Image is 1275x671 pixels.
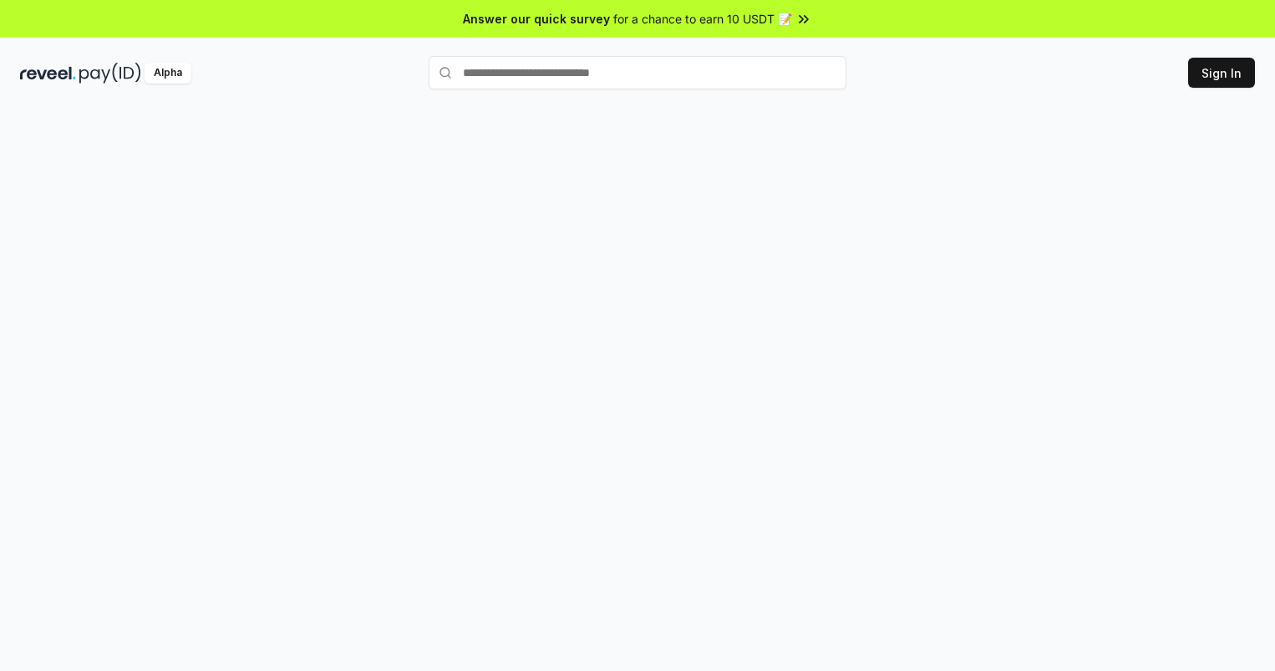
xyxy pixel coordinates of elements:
button: Sign In [1188,58,1255,88]
span: Answer our quick survey [463,10,610,28]
img: reveel_dark [20,63,76,84]
span: for a chance to earn 10 USDT 📝 [613,10,792,28]
div: Alpha [145,63,191,84]
img: pay_id [79,63,141,84]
